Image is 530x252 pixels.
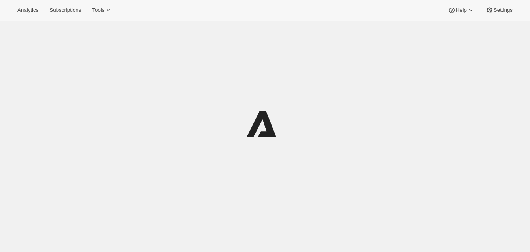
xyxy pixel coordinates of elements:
span: Settings [494,7,513,13]
span: Analytics [17,7,38,13]
span: Tools [92,7,104,13]
span: Subscriptions [49,7,81,13]
button: Settings [481,5,517,16]
button: Tools [87,5,117,16]
span: Help [456,7,466,13]
button: Help [443,5,479,16]
button: Analytics [13,5,43,16]
button: Subscriptions [45,5,86,16]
